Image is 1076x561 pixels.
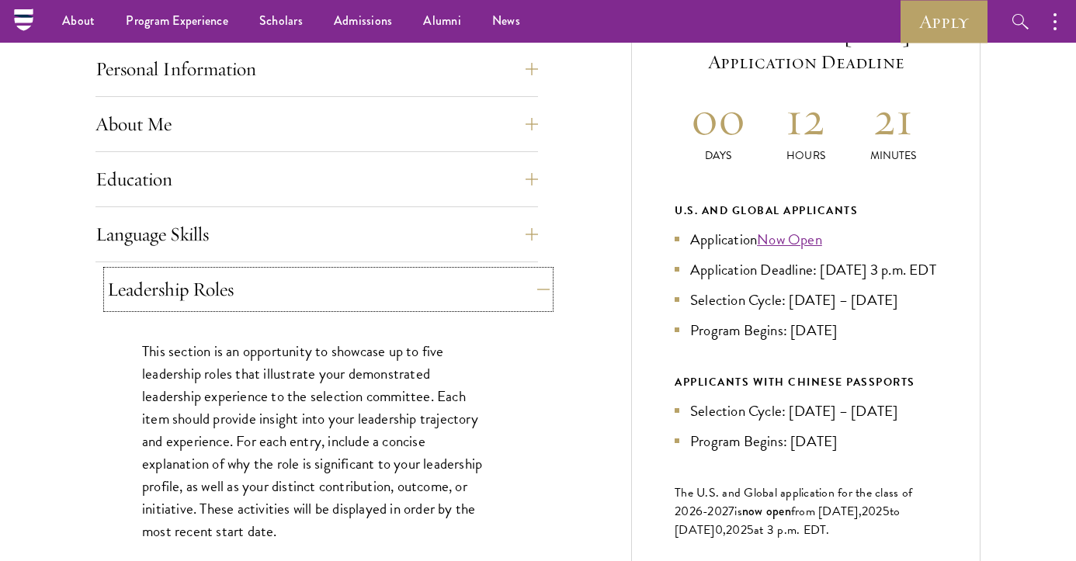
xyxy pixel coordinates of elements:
span: is [734,502,742,521]
div: APPLICANTS WITH CHINESE PASSPORTS [675,372,937,392]
li: Program Begins: [DATE] [675,319,937,341]
span: 5 [883,502,890,521]
button: Leadership Roles [107,271,550,308]
span: at 3 p.m. EDT. [754,521,830,539]
span: 0 [715,521,723,539]
button: Education [95,161,538,198]
span: -202 [703,502,728,521]
span: 202 [862,502,883,521]
li: Application Deadline: [DATE] 3 p.m. EDT [675,258,937,281]
h2: 21 [849,89,937,147]
button: Personal Information [95,50,538,88]
span: 7 [728,502,734,521]
li: Selection Cycle: [DATE] – [DATE] [675,289,937,311]
span: The U.S. and Global application for the class of 202 [675,483,912,521]
li: Application [675,228,937,251]
span: 6 [696,502,703,521]
span: to [DATE] [675,502,900,539]
li: Program Begins: [DATE] [675,430,937,452]
h2: 00 [675,89,762,147]
h2: 12 [762,89,850,147]
div: U.S. and Global Applicants [675,201,937,220]
button: About Me [95,106,538,143]
p: Minutes [849,147,937,164]
span: 5 [747,521,754,539]
span: from [DATE], [791,502,862,521]
span: , [723,521,726,539]
span: now open [742,502,791,520]
a: Now Open [757,228,822,251]
button: Language Skills [95,216,538,253]
p: Days [675,147,762,164]
li: Selection Cycle: [DATE] – [DATE] [675,400,937,422]
span: 202 [726,521,747,539]
p: This section is an opportunity to showcase up to five leadership roles that illustrate your demon... [142,340,491,543]
p: Hours [762,147,850,164]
